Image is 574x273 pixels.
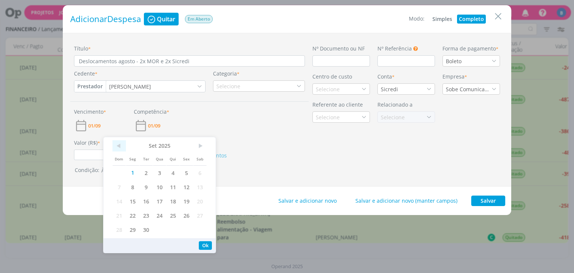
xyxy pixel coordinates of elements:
div: Roberto Carlos Orlandi [106,83,152,91]
button: Em Aberto [185,15,213,24]
div: dialog [63,5,511,215]
span: 9 [139,180,153,194]
div: Selecione [313,113,341,121]
label: Categoria [213,70,240,77]
span: 3 [153,166,166,180]
button: Completo [457,15,486,24]
span: Qua [153,151,166,166]
label: Centro de custo [312,73,352,80]
div: Selecione [316,113,341,121]
span: 01/09 [148,123,160,128]
div: Modo: [409,15,425,24]
span: 12 [180,180,193,194]
button: Salvar e adicionar novo (manter campos) [351,196,462,206]
span: Qui [166,151,180,166]
span: Em Aberto [185,15,213,23]
h1: Adicionar [70,14,141,24]
label: Forma de pagamento [442,45,499,52]
span: Set 2025 [126,140,193,151]
span: 18 [166,194,180,208]
span: 13 [193,180,207,194]
label: Nº Referência [377,45,412,52]
span: 4 [166,166,180,180]
span: 01/09 [88,123,101,128]
button: Salvar e adicionar novo [274,196,342,206]
div: Boleto [443,57,463,65]
button: Ok [199,241,212,250]
div: Selecione [316,85,341,93]
span: 24 [153,208,166,223]
div: Selecione [381,113,406,121]
label: Competência [134,108,169,116]
span: 8 [126,180,139,194]
span: 1 [126,166,139,180]
label: Cedente [74,70,98,77]
div: Sicredi [381,85,399,93]
label: Vencimento [74,108,106,116]
span: 10 [153,180,166,194]
span: 15 [126,194,139,208]
div: Boleto [446,57,463,65]
span: 25 [166,208,180,223]
div: Selecione [213,82,242,90]
div: Selecione [313,85,341,93]
span: Ter [139,151,153,166]
div: Sobe Comunicação & Negócios [443,85,491,93]
span: 14 [112,194,126,208]
span: 19 [180,194,193,208]
span: Dom [112,151,126,166]
label: Nº Documento ou NF [312,45,365,52]
button: Quitar [144,13,179,25]
span: 21 [112,208,126,223]
span: 30 [139,223,153,237]
span: Quitar [157,16,175,22]
button: Salvar [471,196,505,206]
span: Seg [126,151,139,166]
label: Empresa [442,73,467,80]
span: 17 [153,194,166,208]
div: Selecione [378,113,406,121]
label: Referente ao cliente [312,101,363,108]
label: Conta [377,73,395,80]
span: 26 [180,208,193,223]
span: Sab [193,151,207,166]
span: 6 [193,166,207,180]
div: Selecione [216,82,242,90]
span: 7 [112,180,126,194]
span: Despesa [107,13,141,25]
div: Sobe Comunicação & Negócios [446,85,491,93]
span: 2 [139,166,153,180]
span: 11 [166,180,180,194]
span: > [193,140,207,151]
span: 5 [180,166,193,180]
span: 22 [126,208,139,223]
div: [PERSON_NAME] [109,83,152,91]
span: 20 [193,194,207,208]
span: 27 [193,208,207,223]
span: Condição: [75,166,121,174]
span: 23 [139,208,153,223]
label: Valor (R$) [74,139,100,147]
span: 16 [139,194,153,208]
div: Sicredi [378,85,399,93]
span: 29 [126,223,139,237]
label: Relacionado a [377,101,413,108]
span: < [112,140,126,151]
button: Simples [430,15,454,24]
label: Título [74,45,91,52]
span: 28 [112,223,126,237]
span: Sex [180,151,193,166]
button: Close [493,10,504,22]
button: Prestador [74,81,106,92]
